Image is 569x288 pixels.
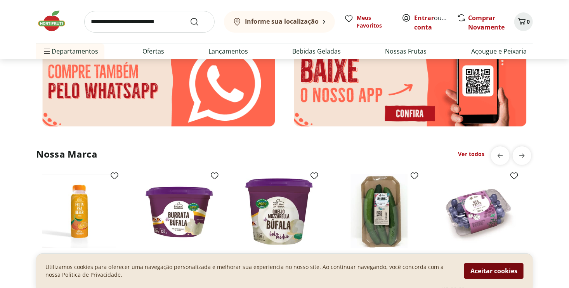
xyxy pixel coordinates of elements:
[458,150,485,158] a: Ver todos
[45,263,455,279] p: Utilizamos cookies para oferecer uma navegação personalizada e melhorar sua experiencia no nosso ...
[414,13,449,32] span: ou
[344,14,392,29] a: Meus Favoritos
[414,14,434,22] a: Entrar
[385,47,427,56] a: Nossas Frutas
[293,47,341,56] a: Bebidas Geladas
[491,146,510,165] button: previous
[471,47,527,56] a: Açougue e Peixaria
[142,174,216,248] img: Queijo Burrata de Búfala Natural da Terra 120g
[42,42,52,61] button: Menu
[527,18,530,25] span: 0
[84,11,215,33] input: search
[288,36,533,132] img: app
[208,47,248,56] a: Lançamentos
[442,174,516,248] img: Uva Preta sem Semente Natural da Terra 500g
[142,47,164,56] a: Ofertas
[414,14,457,31] a: Criar conta
[513,146,531,165] button: next
[464,263,524,279] button: Aceitar cookies
[42,42,98,61] span: Departamentos
[242,174,316,248] img: Queijo Mozzarela de Búfala Bola Média Natural da Terra 150g
[342,174,416,248] img: PEPINO JAPONES ORG HNT 400g
[357,14,392,29] span: Meus Favoritos
[224,11,335,33] button: Informe sua localização
[36,148,97,160] h2: Nossa Marca
[42,174,116,248] img: Suco de Laranja Fruta Pra Beber Natural da Terra 250ml
[36,9,75,33] img: Hortifruti
[468,14,505,31] a: Comprar Novamente
[245,17,319,26] b: Informe sua localização
[36,36,281,132] img: wpp
[514,12,533,31] button: Carrinho
[190,17,208,26] button: Submit Search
